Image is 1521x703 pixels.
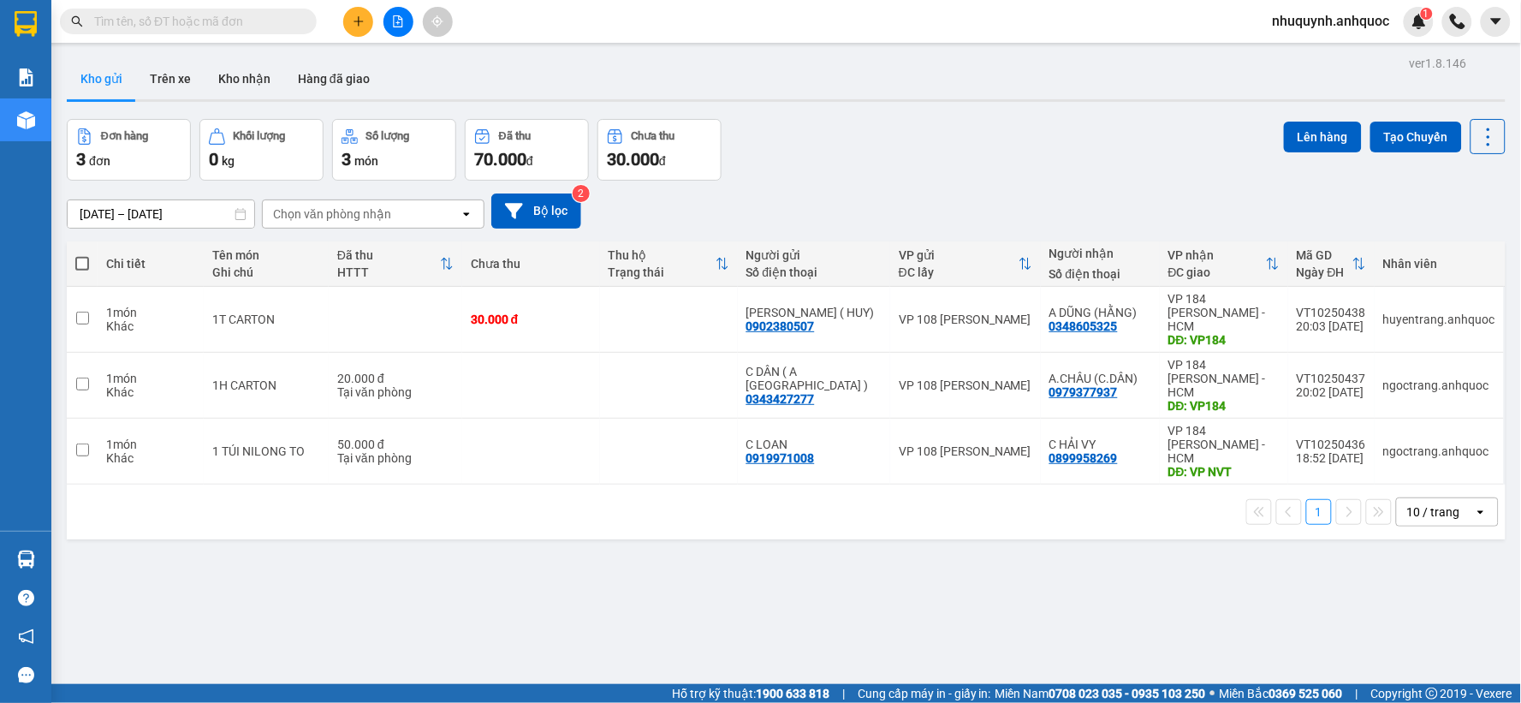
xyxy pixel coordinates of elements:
span: 3 [342,149,351,170]
div: 1T CARTON [212,313,320,326]
strong: 0708 023 035 - 0935 103 250 [1049,687,1206,700]
span: 70.000 [474,149,526,170]
span: | [1356,684,1358,703]
div: VP 184 [PERSON_NAME] - HCM [1168,424,1280,465]
div: C LOAN [746,438,882,451]
button: Hàng đã giao [284,58,383,99]
div: ĐC lấy [899,265,1019,279]
span: Miền Nam [995,684,1206,703]
div: Đã thu [337,248,440,262]
div: 1 món [106,438,195,451]
span: aim [431,15,443,27]
div: Tại văn phòng [337,385,454,399]
div: VP 184 [PERSON_NAME] - HCM [1168,358,1280,399]
div: Chưa thu [632,130,675,142]
span: caret-down [1488,14,1504,29]
div: Đã thu [499,130,531,142]
div: 0348605325 [1049,319,1118,333]
div: 20.000 đ [337,372,454,385]
div: ngoctrang.anhquoc [1383,378,1495,392]
div: Đơn hàng [101,130,148,142]
div: C DÂN ( A ĐỨC ) [746,365,882,392]
sup: 1 [1421,8,1433,20]
button: plus [343,7,373,37]
input: Tìm tên, số ĐT hoặc mã đơn [94,12,296,31]
span: question-circle [18,590,34,606]
div: 20:02 [DATE] [1297,385,1366,399]
div: Khác [106,451,195,465]
span: đ [526,154,533,168]
div: Khác [106,385,195,399]
div: VT10250437 [1297,372,1366,385]
button: aim [423,7,453,37]
div: Trạng thái [609,265,716,279]
div: Ghi chú [212,265,320,279]
img: logo-vxr [15,11,37,37]
span: đ [659,154,666,168]
div: Mã GD [1297,248,1352,262]
span: ⚪️ [1210,690,1215,697]
div: DĐ: VP184 [1168,333,1280,347]
div: VT10250436 [1297,438,1366,451]
div: A DŨNG (HẰNG) [1049,306,1151,319]
button: Đơn hàng3đơn [67,119,191,181]
div: Ngày ĐH [1297,265,1352,279]
div: 1H CARTON [212,378,320,392]
div: Người gửi [746,248,882,262]
button: Lên hàng [1284,122,1362,152]
div: Số lượng [366,130,410,142]
button: Chưa thu30.000đ [597,119,722,181]
div: Thu hộ [609,248,716,262]
span: search [71,15,83,27]
button: caret-down [1481,7,1511,37]
input: Select a date range. [68,200,254,228]
button: Bộ lọc [491,194,581,229]
span: file-add [392,15,404,27]
span: plus [353,15,365,27]
svg: open [460,207,473,221]
div: 0902380507 [746,319,815,333]
div: VP gửi [899,248,1019,262]
span: nhuquynh.anhquoc [1259,10,1404,32]
span: 3 [76,149,86,170]
span: copyright [1426,688,1438,700]
div: VP 108 [PERSON_NAME] [899,378,1032,392]
th: Toggle SortBy [329,241,462,287]
div: VP 108 [PERSON_NAME] [899,444,1032,458]
div: Tại văn phòng [337,451,454,465]
th: Toggle SortBy [1160,241,1288,287]
div: 0979377937 [1049,385,1118,399]
span: notification [18,629,34,645]
div: VP 108 [PERSON_NAME] [899,313,1032,326]
div: 10 / trang [1407,503,1460,521]
div: A.CHÂU (C.DÂN) [1049,372,1151,385]
div: VP nhận [1168,248,1266,262]
div: ver 1.8.146 [1410,54,1467,73]
span: kg [222,154,235,168]
span: Cung cấp máy in - giấy in: [858,684,991,703]
div: HTTT [337,265,440,279]
div: C HẢI VY [1049,438,1151,451]
svg: open [1474,505,1488,519]
span: Miền Bắc [1220,684,1343,703]
span: đơn [89,154,110,168]
button: Tạo Chuyến [1370,122,1462,152]
span: 1 [1423,8,1429,20]
img: solution-icon [17,69,35,86]
strong: 0369 525 060 [1269,687,1343,700]
div: 1 món [106,306,195,319]
th: Toggle SortBy [600,241,738,287]
span: 0 [209,149,218,170]
div: C HẰNG ( HUY) [746,306,882,319]
div: 0899958269 [1049,451,1118,465]
span: 30.000 [607,149,659,170]
th: Toggle SortBy [890,241,1041,287]
div: 20:03 [DATE] [1297,319,1366,333]
div: DĐ: VP184 [1168,399,1280,413]
button: Số lượng3món [332,119,456,181]
button: Kho nhận [205,58,284,99]
button: 1 [1306,499,1332,525]
sup: 2 [573,185,590,202]
div: 1 món [106,372,195,385]
div: DĐ: VP NVT [1168,465,1280,479]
